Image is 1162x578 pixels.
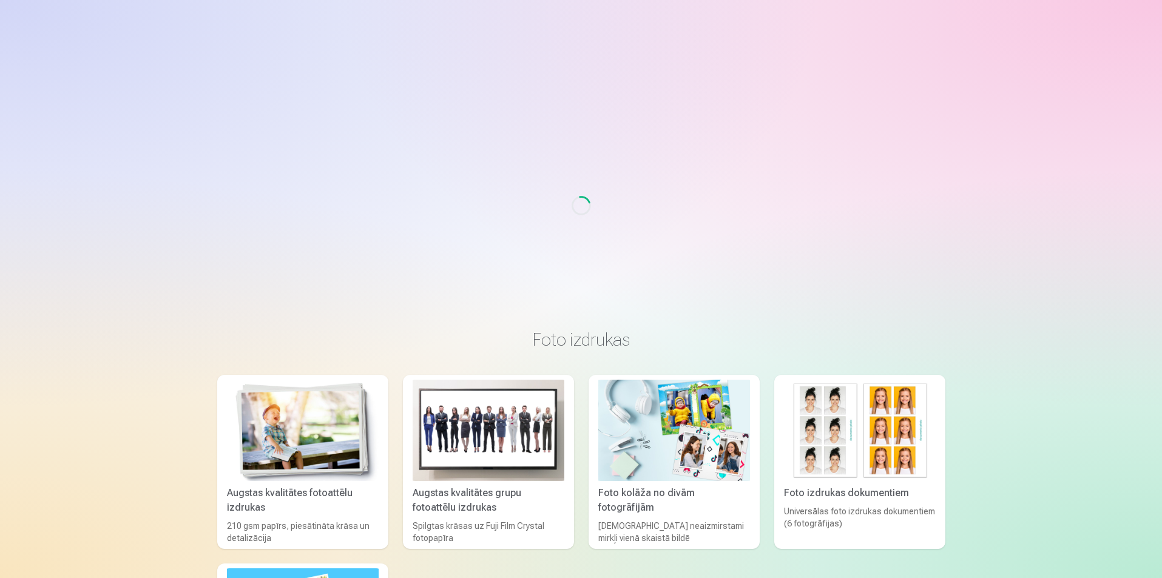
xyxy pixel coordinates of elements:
img: Foto kolāža no divām fotogrāfijām [598,380,750,481]
h3: Foto izdrukas [227,329,936,351]
a: Augstas kvalitātes fotoattēlu izdrukasAugstas kvalitātes fotoattēlu izdrukas210 gsm papīrs, piesā... [217,375,388,549]
img: Augstas kvalitātes grupu fotoattēlu izdrukas [413,380,564,481]
a: Foto kolāža no divām fotogrāfijāmFoto kolāža no divām fotogrāfijām[DEMOGRAPHIC_DATA] neaizmirstam... [589,375,760,549]
div: Augstas kvalitātes grupu fotoattēlu izdrukas [408,486,569,515]
img: Foto izdrukas dokumentiem [784,380,936,481]
div: [DEMOGRAPHIC_DATA] neaizmirstami mirkļi vienā skaistā bildē [593,520,755,544]
div: 210 gsm papīrs, piesātināta krāsa un detalizācija [222,520,383,544]
a: Foto izdrukas dokumentiemFoto izdrukas dokumentiemUniversālas foto izdrukas dokumentiem (6 fotogr... [774,375,945,549]
a: Augstas kvalitātes grupu fotoattēlu izdrukasAugstas kvalitātes grupu fotoattēlu izdrukasSpilgtas ... [403,375,574,549]
div: Foto kolāža no divām fotogrāfijām [593,486,755,515]
div: Foto izdrukas dokumentiem [779,486,941,500]
img: Augstas kvalitātes fotoattēlu izdrukas [227,380,379,481]
div: Spilgtas krāsas uz Fuji Film Crystal fotopapīra [408,520,569,544]
div: Augstas kvalitātes fotoattēlu izdrukas [222,486,383,515]
div: Universālas foto izdrukas dokumentiem (6 fotogrāfijas) [779,505,941,544]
